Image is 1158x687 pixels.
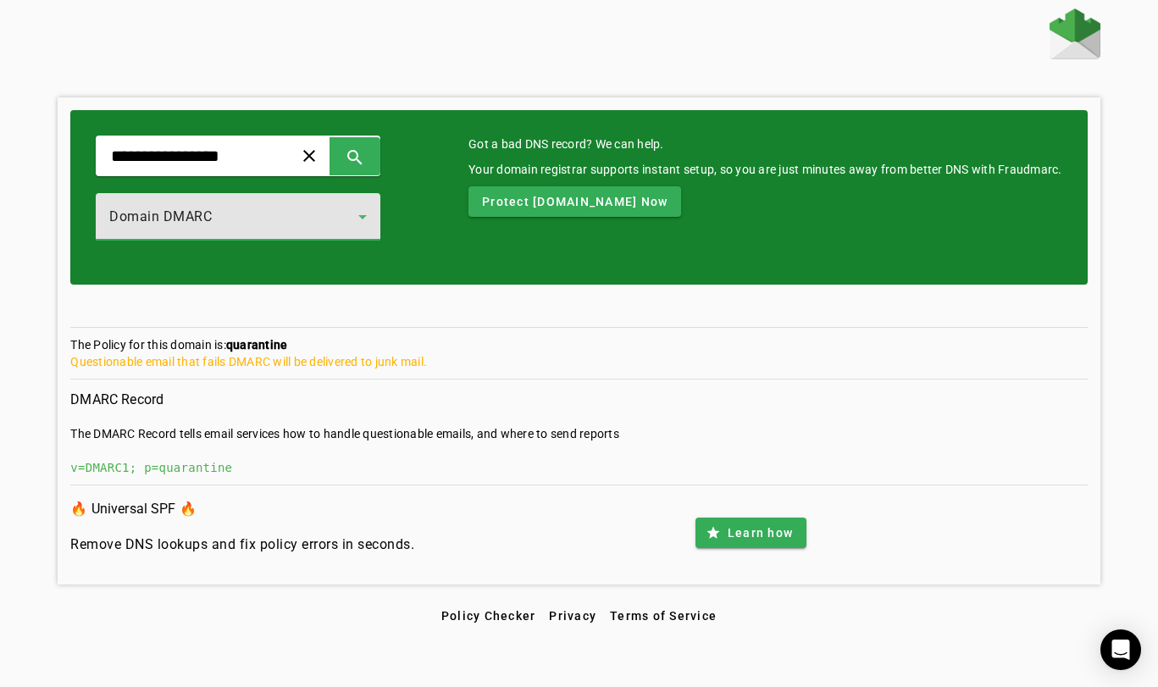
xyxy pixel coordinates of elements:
button: Protect [DOMAIN_NAME] Now [468,186,681,217]
span: Terms of Service [610,609,717,623]
mat-card-title: Got a bad DNS record? We can help. [468,136,1062,152]
div: The DMARC Record tells email services how to handle questionable emails, and where to send reports [70,425,1087,442]
h3: DMARC Record [70,388,1087,412]
strong: quarantine [226,338,288,352]
button: Terms of Service [603,601,723,631]
h3: 🔥 Universal SPF 🔥 [70,497,414,521]
h4: Remove DNS lookups and fix policy errors in seconds. [70,535,414,555]
button: Policy Checker [435,601,543,631]
a: Home [1050,8,1100,64]
div: Open Intercom Messenger [1100,629,1141,670]
span: Domain DMARC [109,208,212,224]
button: Learn how [695,518,806,548]
button: Privacy [542,601,603,631]
img: Fraudmarc Logo [1050,8,1100,59]
div: Questionable email that fails DMARC will be delivered to junk mail. [70,353,1087,370]
div: Your domain registrar supports instant setup, so you are just minutes away from better DNS with F... [468,161,1062,178]
div: v=DMARC1; p=quarantine [70,459,1087,476]
section: The Policy for this domain is: [70,336,1087,380]
span: Learn how [728,524,793,541]
span: Privacy [549,609,596,623]
span: Protect [DOMAIN_NAME] Now [482,193,668,210]
span: Policy Checker [441,609,536,623]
